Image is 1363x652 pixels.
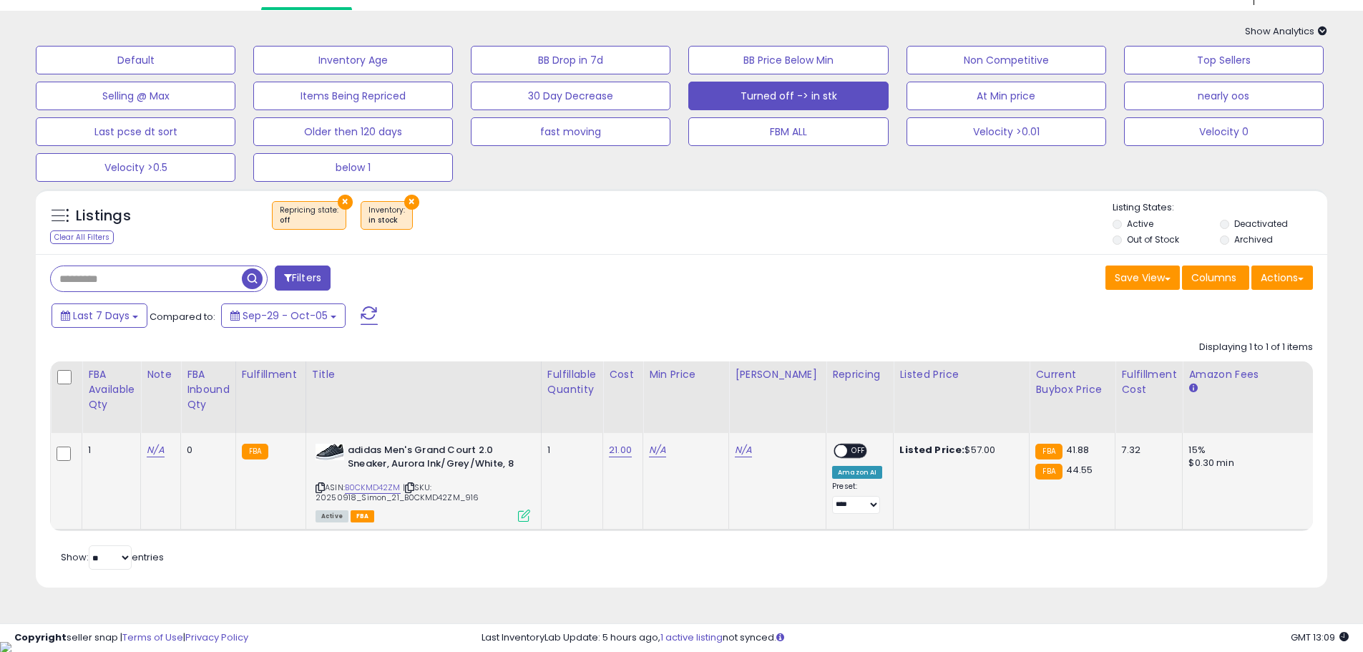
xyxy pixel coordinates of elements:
[1066,463,1093,477] span: 44.55
[907,46,1106,74] button: Non Competitive
[185,631,248,644] a: Privacy Policy
[345,482,401,494] a: B0CKMD42ZM
[1234,218,1288,230] label: Deactivated
[242,444,268,459] small: FBA
[907,82,1106,110] button: At Min price
[76,206,131,226] h5: Listings
[36,82,235,110] button: Selling @ Max
[50,230,114,244] div: Clear All Filters
[36,117,235,146] button: Last pcse dt sort
[147,367,175,382] div: Note
[316,510,348,522] span: All listings currently available for purchase on Amazon
[1035,367,1109,397] div: Current Buybox Price
[1113,201,1327,215] p: Listing States:
[338,195,353,210] button: ×
[253,117,453,146] button: Older then 120 days
[61,550,164,564] span: Show: entries
[368,215,405,225] div: in stock
[547,367,597,397] div: Fulfillable Quantity
[253,153,453,182] button: below 1
[899,367,1023,382] div: Listed Price
[649,443,666,457] a: N/A
[907,117,1106,146] button: Velocity >0.01
[1188,382,1197,395] small: Amazon Fees.
[316,482,479,503] span: | SKU: 20250918_Simon_21_B0CKMD42ZM_916
[88,367,135,412] div: FBA Available Qty
[1182,266,1249,290] button: Columns
[348,444,522,474] b: adidas Men's Grand Court 2.0 Sneaker, Aurora Ink/Grey/White, 8
[122,631,183,644] a: Terms of Use
[1035,464,1062,480] small: FBA
[1191,271,1236,285] span: Columns
[1124,46,1324,74] button: Top Sellers
[1291,631,1349,644] span: 2025-10-13 13:09 GMT
[1124,117,1324,146] button: Velocity 0
[52,303,147,328] button: Last 7 Days
[688,117,888,146] button: FBM ALL
[1105,266,1180,290] button: Save View
[832,367,887,382] div: Repricing
[14,631,67,644] strong: Copyright
[36,153,235,182] button: Velocity >0.5
[471,82,670,110] button: 30 Day Decrease
[243,308,328,323] span: Sep-29 - Oct-05
[150,310,215,323] span: Compared to:
[187,444,225,457] div: 0
[832,482,882,514] div: Preset:
[275,266,331,291] button: Filters
[899,444,1018,457] div: $57.00
[735,367,820,382] div: [PERSON_NAME]
[649,367,723,382] div: Min Price
[187,367,230,412] div: FBA inbound Qty
[688,82,888,110] button: Turned off -> in stk
[1199,341,1313,354] div: Displaying 1 to 1 of 1 items
[547,444,592,457] div: 1
[1127,233,1179,245] label: Out of Stock
[1124,82,1324,110] button: nearly oos
[1234,233,1273,245] label: Archived
[316,444,344,460] img: 4120GWLYXIL._SL40_.jpg
[1188,367,1312,382] div: Amazon Fees
[660,631,723,644] a: 1 active listing
[1035,444,1062,459] small: FBA
[242,367,300,382] div: Fulfillment
[688,46,888,74] button: BB Price Below Min
[316,444,530,520] div: ASIN:
[1188,457,1307,469] div: $0.30 min
[73,308,130,323] span: Last 7 Days
[847,445,870,457] span: OFF
[221,303,346,328] button: Sep-29 - Oct-05
[899,443,964,457] b: Listed Price:
[312,367,535,382] div: Title
[14,631,248,645] div: seller snap | |
[1066,443,1090,457] span: 41.88
[471,46,670,74] button: BB Drop in 7d
[351,510,375,522] span: FBA
[253,46,453,74] button: Inventory Age
[1121,444,1171,457] div: 7.32
[253,82,453,110] button: Items Being Repriced
[1127,218,1153,230] label: Active
[1188,444,1307,457] div: 15%
[1251,266,1313,290] button: Actions
[471,117,670,146] button: fast moving
[832,466,882,479] div: Amazon AI
[88,444,130,457] div: 1
[482,631,1349,645] div: Last InventoryLab Update: 5 hours ago, not synced.
[368,205,405,226] span: Inventory :
[147,443,164,457] a: N/A
[280,215,338,225] div: off
[1245,24,1327,38] span: Show Analytics
[735,443,752,457] a: N/A
[1121,367,1176,397] div: Fulfillment Cost
[280,205,338,226] span: Repricing state :
[609,443,632,457] a: 21.00
[36,46,235,74] button: Default
[404,195,419,210] button: ×
[609,367,637,382] div: Cost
